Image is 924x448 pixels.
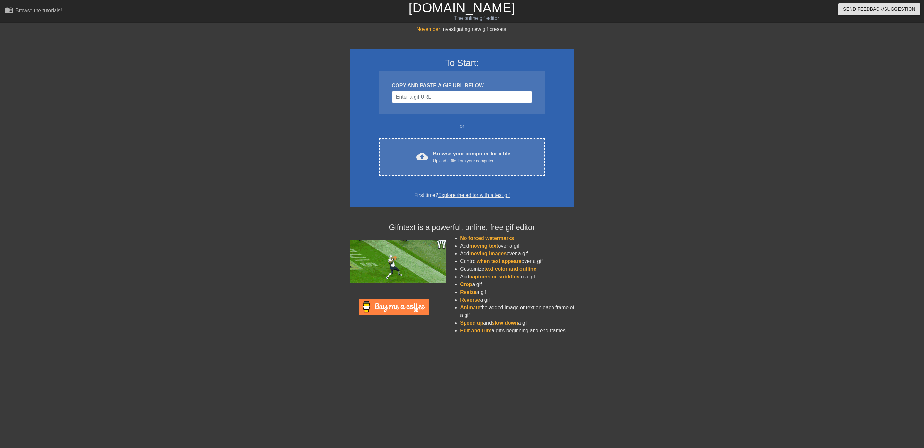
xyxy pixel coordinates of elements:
div: or [366,122,558,130]
li: Add over a gif [460,250,574,258]
span: cloud_upload [416,151,428,162]
span: moving text [469,243,498,249]
span: when text appears [477,259,522,264]
li: the added image or text on each frame of a gif [460,304,574,319]
button: Send Feedback/Suggestion [838,3,920,15]
span: Reverse [460,297,480,303]
span: text color and outline [484,266,536,272]
span: Resize [460,289,476,295]
span: captions or subtitles [469,274,519,279]
span: moving images [469,251,507,256]
span: No forced watermarks [460,235,514,241]
div: COPY AND PASTE A GIF URL BELOW [392,82,532,90]
li: a gif's beginning and end frames [460,327,574,335]
span: Send Feedback/Suggestion [843,5,915,13]
span: Animate [460,305,480,310]
span: menu_book [5,6,13,14]
a: Browse the tutorials! [5,6,62,16]
div: The online gif editor [311,14,642,22]
li: a gif [460,281,574,288]
div: Upload a file from your computer [433,158,510,164]
li: a gif [460,296,574,304]
div: First time? [358,191,566,199]
span: November: [416,26,441,32]
span: Crop [460,282,472,287]
span: slow down [492,320,518,326]
li: Add to a gif [460,273,574,281]
a: [DOMAIN_NAME] [408,1,515,15]
span: Speed up [460,320,483,326]
a: Explore the editor with a test gif [438,192,510,198]
li: and a gif [460,319,574,327]
img: football_small.gif [350,240,446,283]
span: Edit and trim [460,328,492,333]
img: Buy Me A Coffee [359,299,429,315]
li: a gif [460,288,574,296]
li: Add over a gif [460,242,574,250]
h4: Gifntext is a powerful, online, free gif editor [350,223,574,232]
div: Browse your computer for a file [433,150,510,164]
input: Username [392,91,532,103]
h3: To Start: [358,57,566,68]
li: Control over a gif [460,258,574,265]
div: Browse the tutorials! [15,8,62,13]
li: Customize [460,265,574,273]
div: Investigating new gif presets! [350,25,574,33]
